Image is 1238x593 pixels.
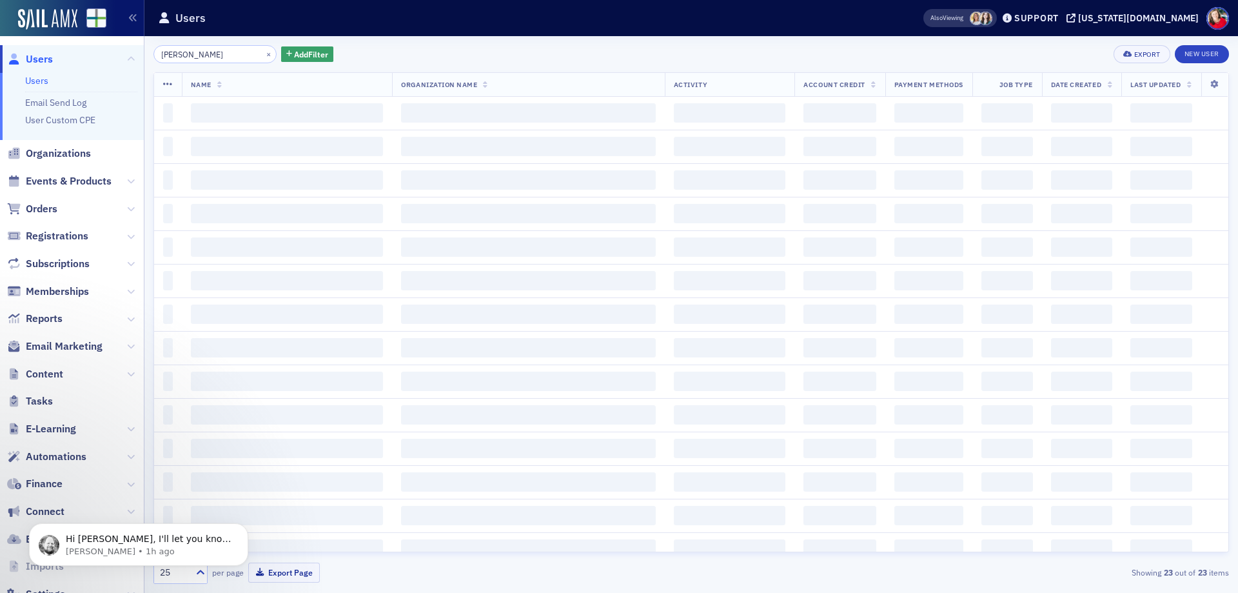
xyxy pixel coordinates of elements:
[1134,51,1161,58] div: Export
[7,477,63,491] a: Finance
[25,97,86,108] a: Email Send Log
[894,103,963,123] span: ‌
[1161,567,1175,578] strong: 23
[1078,12,1199,24] div: [US_STATE][DOMAIN_NAME]
[7,559,64,574] a: Imports
[674,439,786,458] span: ‌
[1051,237,1112,257] span: ‌
[981,271,1033,290] span: ‌
[1114,45,1170,63] button: Export
[26,229,88,243] span: Registrations
[894,338,963,357] span: ‌
[26,367,63,381] span: Content
[803,80,865,89] span: Account Credit
[401,338,655,357] span: ‌
[1130,338,1192,357] span: ‌
[26,146,91,161] span: Organizations
[1175,45,1229,63] a: New User
[26,257,90,271] span: Subscriptions
[7,202,57,216] a: Orders
[674,204,786,223] span: ‌
[191,405,384,425] span: ‌
[970,12,983,25] span: Bethany Booth
[18,9,77,30] img: SailAMX
[894,472,963,492] span: ‌
[26,339,103,354] span: Email Marketing
[401,103,655,123] span: ‌
[894,271,963,290] span: ‌
[1051,439,1112,458] span: ‌
[1051,506,1112,525] span: ‌
[263,48,275,59] button: ×
[26,422,76,436] span: E-Learning
[1130,372,1192,391] span: ‌
[191,170,384,190] span: ‌
[77,8,106,30] a: View Homepage
[163,405,173,425] span: ‌
[7,339,103,354] a: Email Marketing
[894,439,963,458] span: ‌
[674,237,786,257] span: ‌
[894,80,963,89] span: Payment Methods
[803,204,876,223] span: ‌
[401,137,655,156] span: ‌
[1014,12,1059,24] div: Support
[175,10,206,26] h1: Users
[981,103,1033,123] span: ‌
[1051,103,1112,123] span: ‌
[674,405,786,425] span: ‌
[1051,372,1112,391] span: ‌
[981,506,1033,525] span: ‌
[7,52,53,66] a: Users
[981,539,1033,559] span: ‌
[894,137,963,156] span: ‌
[163,237,173,257] span: ‌
[674,305,786,324] span: ‌
[26,202,57,216] span: Orders
[674,80,707,89] span: Activity
[803,170,876,190] span: ‌
[1051,539,1112,559] span: ‌
[191,103,384,123] span: ‌
[248,563,320,583] button: Export Page
[401,237,655,257] span: ‌
[1195,567,1209,578] strong: 23
[191,237,384,257] span: ‌
[163,472,173,492] span: ‌
[803,472,876,492] span: ‌
[1130,204,1192,223] span: ‌
[163,103,173,123] span: ‌
[803,305,876,324] span: ‌
[7,450,86,464] a: Automations
[803,506,876,525] span: ‌
[981,204,1033,223] span: ‌
[1051,405,1112,425] span: ‌
[7,229,88,243] a: Registrations
[401,372,655,391] span: ‌
[803,539,876,559] span: ‌
[163,271,173,290] span: ‌
[1051,338,1112,357] span: ‌
[7,312,63,326] a: Reports
[26,52,53,66] span: Users
[401,472,655,492] span: ‌
[1130,506,1192,525] span: ‌
[981,372,1033,391] span: ‌
[803,137,876,156] span: ‌
[1130,80,1181,89] span: Last Updated
[1130,405,1192,425] span: ‌
[879,567,1229,578] div: Showing out of items
[803,237,876,257] span: ‌
[191,305,384,324] span: ‌
[191,204,384,223] span: ‌
[401,80,477,89] span: Organization Name
[163,338,173,357] span: ‌
[7,422,76,436] a: E-Learning
[1130,170,1192,190] span: ‌
[163,170,173,190] span: ‌
[7,174,112,188] a: Events & Products
[1051,472,1112,492] span: ‌
[26,285,89,299] span: Memberships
